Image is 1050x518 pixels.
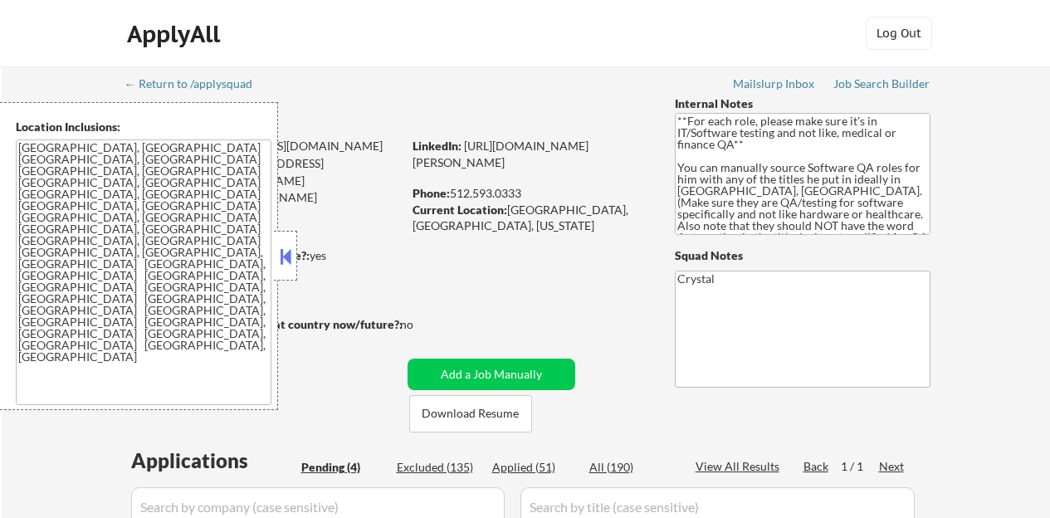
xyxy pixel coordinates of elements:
[492,459,575,476] div: Applied (51)
[131,451,295,471] div: Applications
[413,185,647,202] div: 512.593.0333
[675,247,930,264] div: Squad Notes
[589,459,672,476] div: All (190)
[866,17,932,50] button: Log Out
[125,78,268,90] div: ← Return to /applysquad
[733,77,816,94] a: Mailslurp Inbox
[841,458,879,475] div: 1 / 1
[413,202,647,234] div: [GEOGRAPHIC_DATA], [GEOGRAPHIC_DATA], [US_STATE]
[675,95,930,112] div: Internal Notes
[409,395,532,432] button: Download Resume
[301,459,384,476] div: Pending (4)
[413,203,507,217] strong: Current Location:
[125,77,268,94] a: ← Return to /applysquad
[833,78,930,90] div: Job Search Builder
[408,359,575,390] button: Add a Job Manually
[803,458,830,475] div: Back
[879,458,906,475] div: Next
[413,186,450,200] strong: Phone:
[127,20,225,48] div: ApplyAll
[833,77,930,94] a: Job Search Builder
[400,316,447,333] div: no
[696,458,784,475] div: View All Results
[413,139,588,169] a: [URL][DOMAIN_NAME][PERSON_NAME]
[733,78,816,90] div: Mailslurp Inbox
[16,119,271,135] div: Location Inclusions:
[397,459,480,476] div: Excluded (135)
[413,139,462,153] strong: LinkedIn:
